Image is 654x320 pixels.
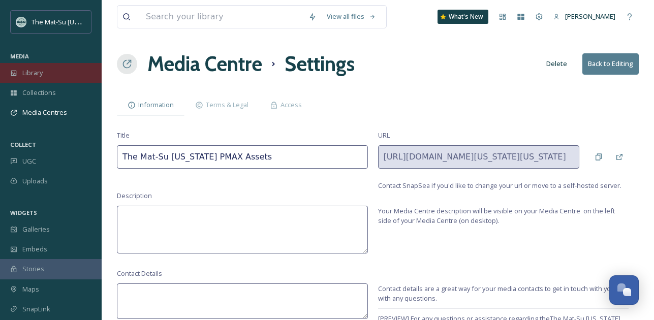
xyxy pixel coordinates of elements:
[10,209,37,216] span: WIDGETS
[378,206,629,226] span: Your Media Centre description will be visible on your Media Centre on the left side of your Media...
[22,156,36,166] span: UGC
[281,100,302,110] span: Access
[22,264,44,274] span: Stories
[548,7,620,26] a: [PERSON_NAME]
[22,244,47,254] span: Embeds
[22,284,39,294] span: Maps
[138,100,174,110] span: Information
[541,54,572,74] button: Delete
[378,284,629,303] span: Contact details are a great way for your media contacts to get in touch with you with any questions.
[378,181,621,190] span: Contact SnapSea if you'd like to change your url or move to a self-hosted server.
[22,88,56,98] span: Collections
[117,131,130,140] span: Title
[322,7,381,26] a: View all files
[16,17,26,27] img: Social_thumbnail.png
[582,53,639,74] button: Back to Editing
[32,17,102,26] span: The Mat-Su [US_STATE]
[117,191,152,201] span: Description
[147,49,262,79] a: Media Centre
[22,225,50,234] span: Galleries
[378,181,629,190] a: Contact SnapSea if you'd like to change your url or move to a self-hosted server.
[117,269,162,278] span: Contact Details
[22,304,50,314] span: SnapLink
[141,6,303,28] input: Search your library
[206,100,248,110] span: Terms & Legal
[438,10,488,24] a: What's New
[285,49,355,79] h1: Settings
[22,68,43,78] span: Library
[10,52,29,60] span: MEDIA
[22,176,48,186] span: Uploads
[10,141,36,148] span: COLLECT
[378,131,390,140] span: URL
[565,12,615,21] span: [PERSON_NAME]
[22,108,67,117] span: Media Centres
[609,275,639,305] button: Open Chat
